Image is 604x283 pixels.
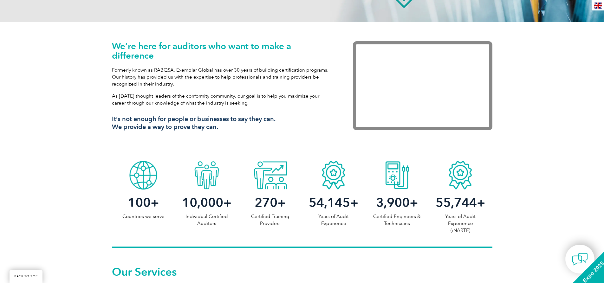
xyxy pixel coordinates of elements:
[112,197,175,208] h2: +
[436,195,477,210] span: 55,744
[255,195,277,210] span: 270
[112,93,334,106] p: As [DATE] thought leaders of the conformity community, our goal is to help you maximize your care...
[112,213,175,220] p: Countries we serve
[238,197,302,208] h2: +
[594,3,602,9] img: en
[429,197,492,208] h2: +
[175,197,238,208] h2: +
[112,267,492,277] h2: Our Services
[572,251,588,267] img: contact-chat.png
[365,197,429,208] h2: +
[128,195,151,210] span: 100
[309,195,350,210] span: 54,145
[112,115,334,131] h3: It’s not enough for people or businesses to say they can. We provide a way to prove they can.
[175,213,238,227] p: Individual Certified Auditors
[429,213,492,234] p: Years of Audit Experience (iNARTE)
[302,197,365,208] h2: +
[238,213,302,227] p: Certified Training Providers
[302,213,365,227] p: Years of Audit Experience
[365,213,429,227] p: Certified Engineers & Technicians
[112,41,334,60] h1: We’re here for auditors who want to make a difference
[376,195,410,210] span: 3,900
[112,67,334,87] p: Formerly known as RABQSA, Exemplar Global has over 30 years of building certification programs. O...
[182,195,223,210] span: 10,000
[10,270,42,283] a: BACK TO TOP
[353,41,492,130] iframe: Exemplar Global: Working together to make a difference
